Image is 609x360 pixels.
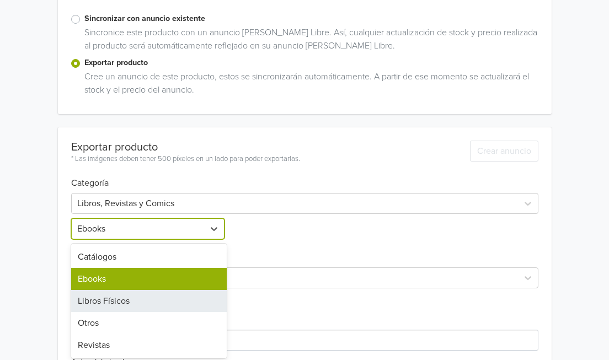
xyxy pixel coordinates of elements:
[71,268,227,290] div: Ebooks
[71,312,227,334] div: Otros
[80,26,538,57] div: Sincronice este producto con un anuncio [PERSON_NAME] Libre. Así, cualquier actualización de stoc...
[84,57,538,69] label: Exportar producto
[71,334,227,356] div: Revistas
[71,302,538,312] h6: Atributos requeridos
[470,141,538,162] button: Crear anuncio
[71,239,538,263] h6: Tipo de listado
[71,165,538,189] h6: Categoría
[71,246,227,268] div: Catálogos
[80,70,538,101] div: Cree un anuncio de este producto, estos se sincronizarán automáticamente. A partir de ese momento...
[71,154,300,165] div: * Las imágenes deben tener 500 píxeles en un lado para poder exportarlas.
[84,13,538,25] label: Sincronizar con anuncio existente
[71,141,300,154] div: Exportar producto
[71,290,227,312] div: Libros Físicos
